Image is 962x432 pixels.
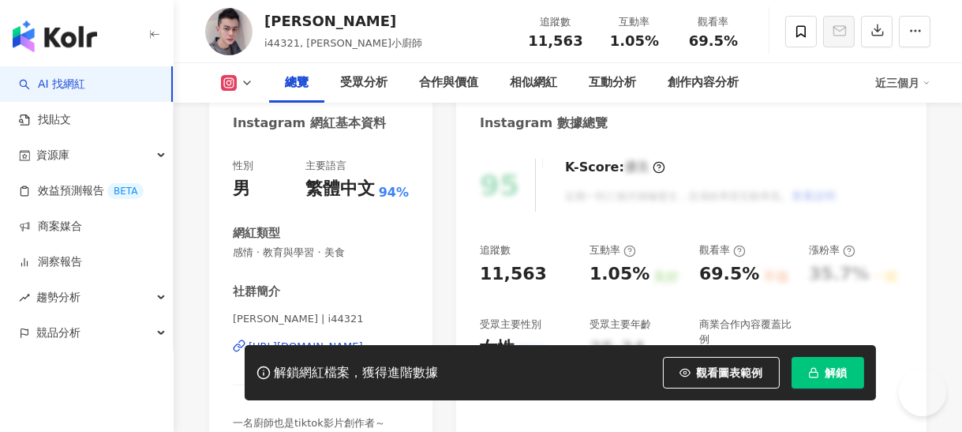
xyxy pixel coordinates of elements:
[699,317,793,346] div: 商業合作內容覆蓋比例
[233,284,280,300] div: 社群簡介
[699,262,759,287] div: 69.5%
[663,357,780,389] button: 觀看圖表範例
[19,219,82,235] a: 商案媒合
[526,14,586,30] div: 追蹤數
[305,159,346,173] div: 主要語言
[697,366,763,379] span: 觀看圖表範例
[480,262,547,287] div: 11,563
[480,115,608,132] div: Instagram 數據總覽
[19,77,85,92] a: searchAI 找網紅
[233,312,409,326] span: [PERSON_NAME] | i44321
[233,246,409,260] span: 感情 · 教育與學習 · 美食
[510,73,557,92] div: 相似網紅
[590,243,636,257] div: 互動率
[264,11,422,31] div: [PERSON_NAME]
[205,8,253,55] img: KOL Avatar
[792,357,864,389] button: 解鎖
[19,254,82,270] a: 洞察報告
[13,21,97,52] img: logo
[565,159,665,176] div: K-Score :
[480,336,515,361] div: 女性
[275,365,439,381] div: 解鎖網紅檔案，獲得進階數據
[233,340,409,354] a: [URL][DOMAIN_NAME]
[668,73,739,92] div: 創作內容分析
[480,243,511,257] div: 追蹤數
[809,243,855,257] div: 漲粉率
[610,33,659,49] span: 1.05%
[36,315,80,351] span: 競品分析
[590,262,649,287] div: 1.05%
[36,280,80,315] span: 趨勢分析
[825,366,848,379] span: 解鎖
[419,73,478,92] div: 合作與價值
[233,159,253,173] div: 性別
[528,32,582,49] span: 11,563
[285,73,309,92] div: 總覽
[605,14,664,30] div: 互動率
[19,112,71,128] a: 找貼文
[19,292,30,303] span: rise
[689,33,738,49] span: 69.5%
[264,37,422,49] span: i44321, [PERSON_NAME]小廚師
[340,73,387,92] div: 受眾分析
[19,183,144,199] a: 效益預測報告BETA
[233,177,250,201] div: 男
[233,225,280,242] div: 網紅類型
[36,137,69,173] span: 資源庫
[589,73,636,92] div: 互動分析
[699,243,746,257] div: 觀看率
[379,184,409,201] span: 94%
[305,177,375,201] div: 繁體中文
[683,14,743,30] div: 觀看率
[480,317,541,332] div: 受眾主要性別
[590,317,651,332] div: 受眾主要年齡
[875,70,930,96] div: 近三個月
[249,340,363,354] div: [URL][DOMAIN_NAME]
[233,115,386,132] div: Instagram 網紅基本資料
